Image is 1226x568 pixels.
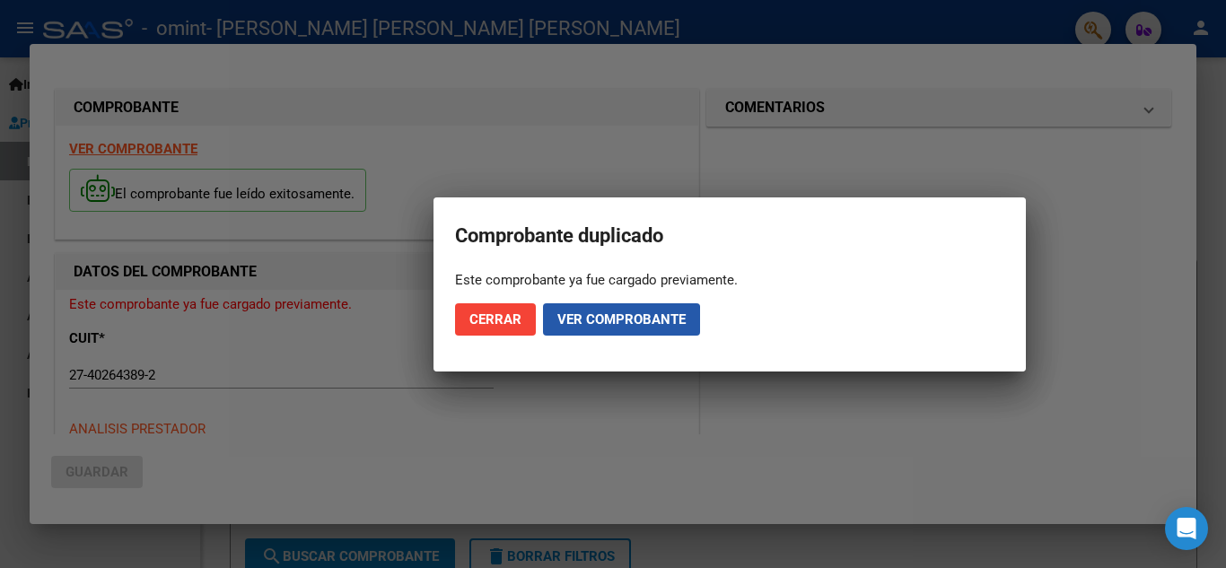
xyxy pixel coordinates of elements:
[455,219,1004,253] h2: Comprobante duplicado
[455,303,536,336] button: Cerrar
[557,311,686,328] span: Ver comprobante
[1165,507,1208,550] div: Open Intercom Messenger
[469,311,521,328] span: Cerrar
[455,271,1004,289] div: Este comprobante ya fue cargado previamente.
[543,303,700,336] button: Ver comprobante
